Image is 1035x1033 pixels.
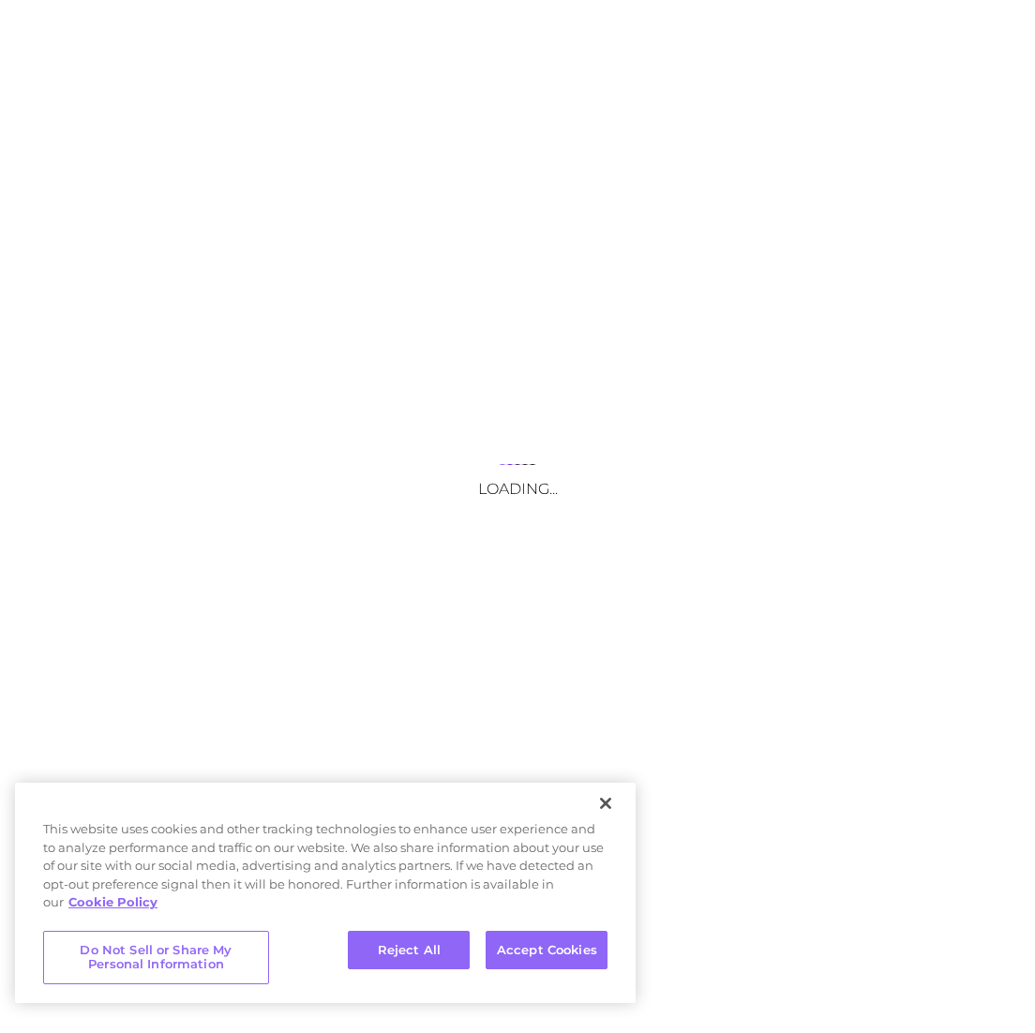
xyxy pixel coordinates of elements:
a: More information about your privacy, opens in a new tab [68,894,157,909]
button: Reject All [348,931,470,970]
div: Privacy [15,783,636,1003]
div: This website uses cookies and other tracking technologies to enhance user experience and to analy... [15,820,636,921]
button: Do Not Sell or Share My Personal Information [43,931,269,984]
h3: Loading... [330,480,705,498]
div: Cookie banner [15,783,636,1003]
button: Close [585,783,626,824]
button: Accept Cookies [486,931,607,970]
